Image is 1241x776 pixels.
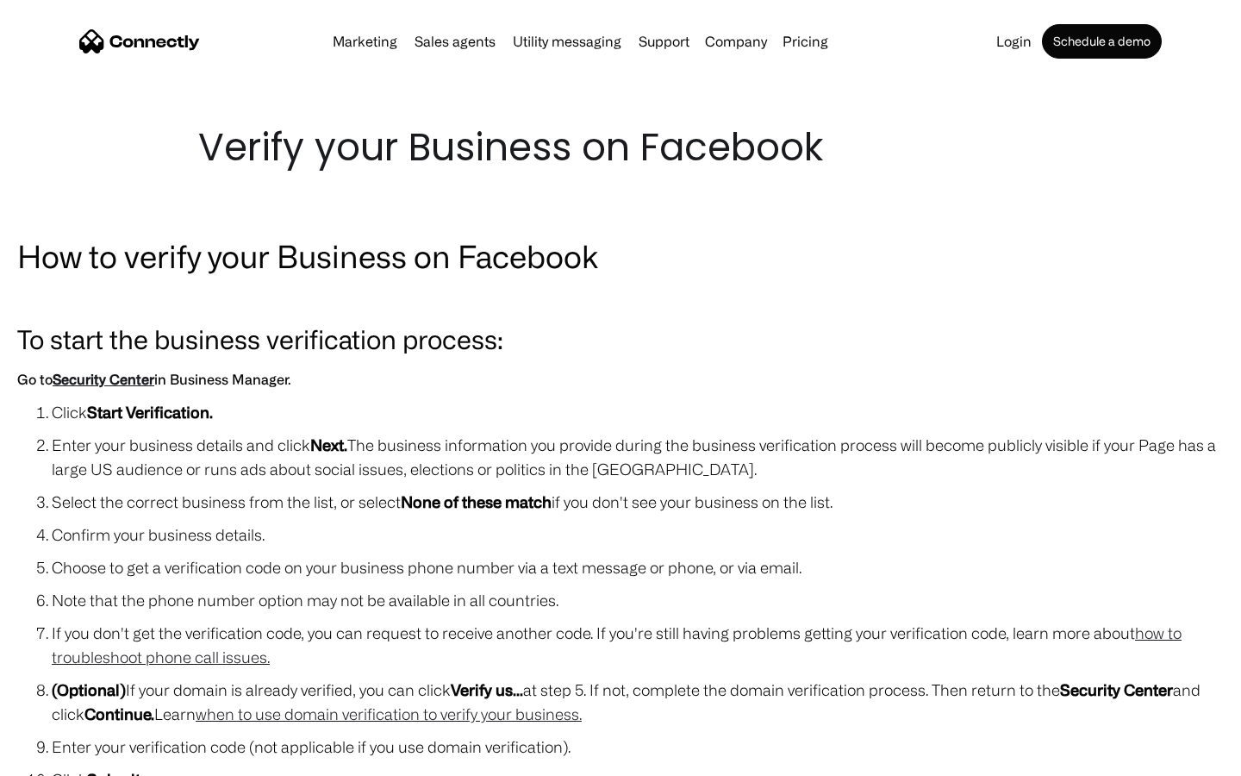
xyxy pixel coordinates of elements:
li: Confirm your business details. [52,523,1224,547]
li: If your domain is already verified, you can click at step 5. If not, complete the domain verifica... [52,678,1224,726]
strong: Security Center [1060,681,1173,698]
strong: None of these match [401,493,552,510]
strong: Next. [310,436,347,454]
a: Pricing [776,34,835,48]
a: Support [632,34,696,48]
h6: Go to in Business Manager. [17,367,1224,391]
a: Sales agents [408,34,502,48]
h2: How to verify your Business on Facebook [17,235,1224,278]
ul: Language list [34,746,103,770]
li: If you don't get the verification code, you can request to receive another code. If you're still ... [52,621,1224,669]
h1: Verify your Business on Facebook [198,121,1043,174]
a: Schedule a demo [1042,24,1162,59]
strong: Start Verification. [87,404,213,421]
a: Security Center [53,372,154,387]
p: ‍ [17,286,1224,310]
strong: Continue. [84,705,154,723]
strong: Verify us... [451,681,523,698]
li: Choose to get a verification code on your business phone number via a text message or phone, or v... [52,555,1224,579]
strong: (Optional) [52,681,126,698]
a: Marketing [326,34,404,48]
li: Select the correct business from the list, or select if you don't see your business on the list. [52,490,1224,514]
li: Click [52,400,1224,424]
a: home [79,28,200,54]
li: Note that the phone number option may not be available in all countries. [52,588,1224,612]
a: Login [989,34,1038,48]
a: Utility messaging [506,34,628,48]
div: Company [705,29,767,53]
div: Company [700,29,772,53]
a: when to use domain verification to verify your business. [196,705,582,723]
aside: Language selected: English [17,746,103,770]
h3: To start the business verification process: [17,319,1224,359]
li: Enter your business details and click The business information you provide during the business ve... [52,433,1224,481]
li: Enter your verification code (not applicable if you use domain verification). [52,735,1224,759]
